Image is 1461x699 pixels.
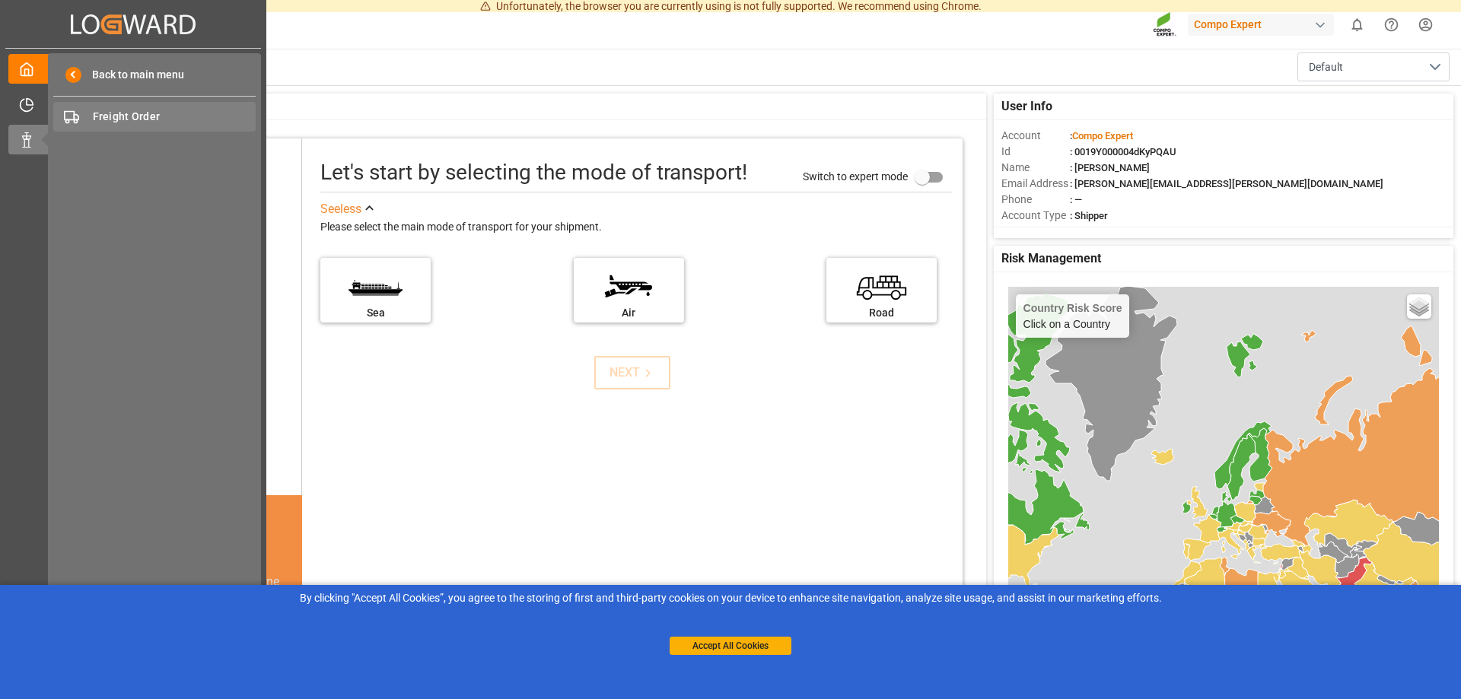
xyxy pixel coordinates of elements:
div: Click on a Country [1023,302,1122,330]
span: : [PERSON_NAME] [1070,162,1150,173]
button: NEXT [594,356,670,389]
a: Timeslot Management [8,89,258,119]
div: Air [581,305,676,321]
span: : Shipper [1070,210,1108,221]
span: Switch to expert mode [803,170,908,182]
span: Email Address [1001,176,1070,192]
button: show 0 new notifications [1340,8,1374,42]
img: Screenshot%202023-09-29%20at%2010.02.21.png_1712312052.png [1153,11,1177,38]
span: Id [1001,144,1070,160]
a: Freight Order [53,102,256,132]
div: Please select the main mode of transport for your shipment. [320,218,952,237]
a: My Cockpit [8,54,258,84]
button: Help Center [1374,8,1408,42]
span: Freight Order [93,109,256,125]
span: Default [1309,59,1343,75]
span: : 0019Y000004dKyPQAU [1070,146,1176,157]
div: See less [320,200,361,218]
button: Accept All Cookies [670,637,791,655]
span: Back to main menu [81,67,184,83]
span: : [1070,130,1133,141]
div: Sea [328,305,423,321]
div: Let's start by selecting the mode of transport! [320,157,747,189]
span: Risk Management [1001,249,1101,268]
div: By clicking "Accept All Cookies”, you agree to the storing of first and third-party cookies on yo... [11,590,1450,606]
span: Account Type [1001,208,1070,224]
button: Compo Expert [1188,10,1340,39]
a: Layers [1407,294,1431,319]
div: NEXT [610,364,656,382]
div: Road [834,305,929,321]
span: : — [1070,194,1082,205]
h4: Country Risk Score [1023,302,1122,314]
button: open menu [1297,52,1450,81]
span: Name [1001,160,1070,176]
span: Compo Expert [1072,130,1133,141]
span: User Info [1001,97,1052,116]
span: : [PERSON_NAME][EMAIL_ADDRESS][PERSON_NAME][DOMAIN_NAME] [1070,178,1383,189]
div: Compo Expert [1188,14,1334,36]
span: Account [1001,128,1070,144]
span: Phone [1001,192,1070,208]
